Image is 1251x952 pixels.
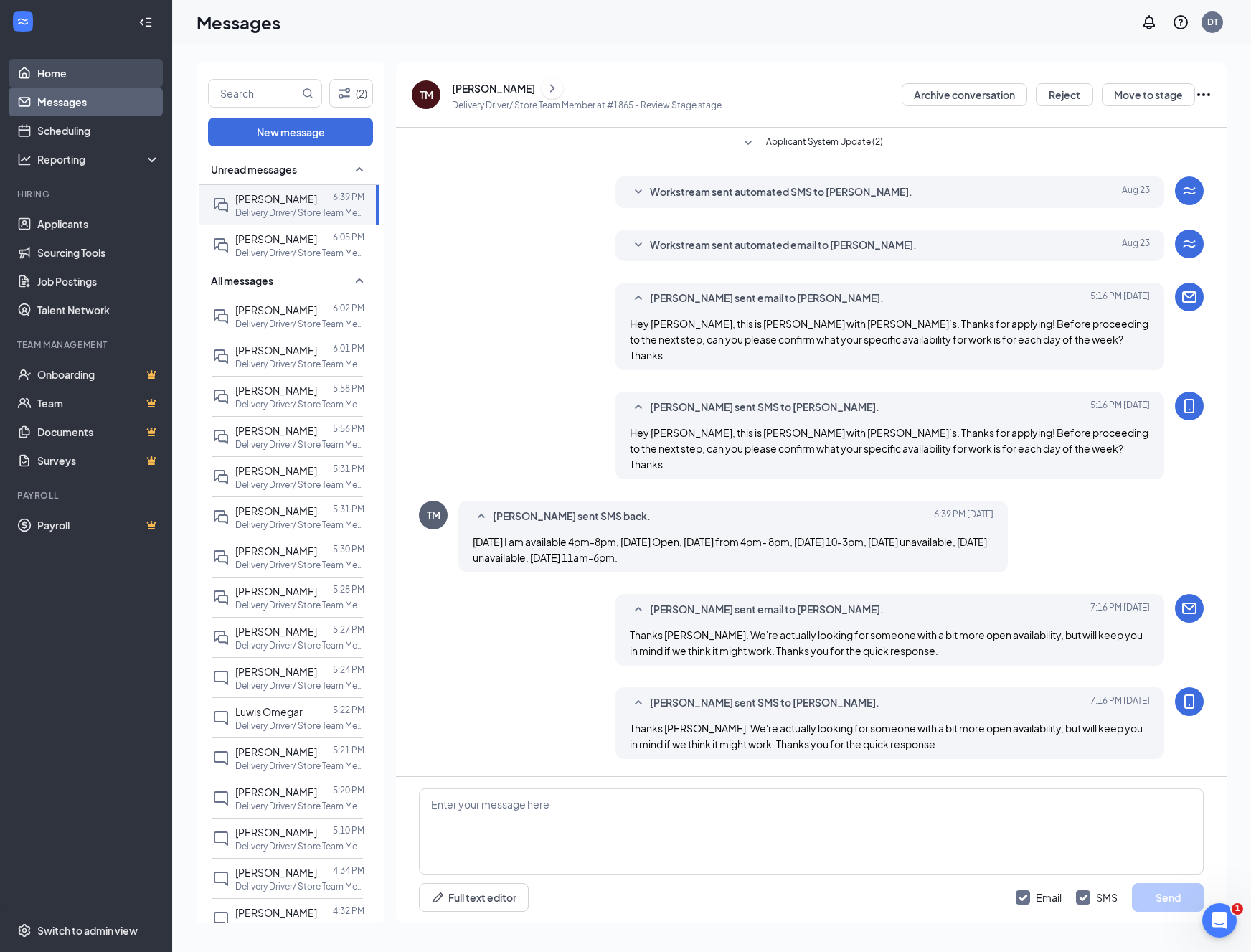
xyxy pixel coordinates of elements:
[333,905,364,917] p: 4:32 PM
[212,750,230,767] svg: ChatInactive
[16,14,30,29] svg: WorkstreamLogo
[37,446,160,475] a: SurveysCrown
[630,601,647,618] svg: SmallChevronUp
[630,426,1148,471] span: Hey [PERSON_NAME], this is [PERSON_NAME] with [PERSON_NAME]’s. Thanks for applying! Before procee...
[212,830,230,847] svg: ChatInactive
[351,272,368,289] svg: SmallChevronUp
[1202,903,1237,938] iframe: Intercom live chat
[37,267,160,296] a: Job Postings
[235,866,317,879] span: [PERSON_NAME]
[235,599,364,611] p: Delivery Driver/ Store Team Member at #1865
[630,694,647,712] svg: SmallChevronUp
[934,508,993,525] span: [DATE] 6:39 PM
[1172,14,1189,31] svg: QuestionInfo
[138,15,153,29] svg: Collapse
[197,10,280,34] h1: Messages
[452,81,535,95] div: [PERSON_NAME]
[212,589,230,606] svg: DoubleChat
[333,824,364,836] p: 5:10 PM
[427,508,440,522] div: TM
[37,152,161,166] div: Reporting
[473,508,490,525] svg: SmallChevronUp
[235,464,317,477] span: [PERSON_NAME]
[542,77,563,99] button: ChevronRight
[333,664,364,676] p: 5:24 PM
[212,237,230,254] svg: DoubleChat
[235,625,317,638] span: [PERSON_NAME]
[1181,693,1198,710] svg: MobileSms
[333,382,364,395] p: 5:58 PM
[235,479,364,491] p: Delivery Driver/ Store Team Member at #1865
[212,790,230,807] svg: ChatInactive
[333,503,364,515] p: 5:31 PM
[473,535,987,564] span: [DATE] I am available 4pm-8pm, [DATE] Open, [DATE] from 4pm- 8pm, [DATE] 10-3pm, [DATE] unavailab...
[1090,601,1150,618] span: [DATE] 7:16 PM
[235,760,364,772] p: Delivery Driver/ Store Team Member at #1865
[630,317,1148,362] span: Hey [PERSON_NAME], this is [PERSON_NAME] with [PERSON_NAME]’s. Thanks for applying! Before procee...
[235,504,317,517] span: [PERSON_NAME]
[37,389,160,418] a: TeamCrown
[235,318,364,330] p: Delivery Driver/ Store Team Member at #1865
[235,207,364,219] p: Delivery Driver/ Store Team Member at #1865
[212,308,230,325] svg: DoubleChat
[235,519,364,531] p: Delivery Driver/ Store Team Member at #1865
[211,273,273,288] span: All messages
[630,722,1143,750] span: Thanks [PERSON_NAME]. We're actually looking for someone with a bit more open availability, but w...
[212,509,230,526] svg: DoubleChat
[37,59,160,88] a: Home
[37,209,160,238] a: Applicants
[212,870,230,887] svg: ChatInactive
[212,549,230,566] svg: DoubleChat
[235,303,317,316] span: [PERSON_NAME]
[235,639,364,651] p: Delivery Driver/ Store Team Member at #1865
[333,623,364,636] p: 5:27 PM
[235,424,317,437] span: [PERSON_NAME]
[235,665,317,678] span: [PERSON_NAME]
[1232,903,1243,915] span: 1
[235,358,364,370] p: Delivery Driver/ Store Team Member at #1865
[1181,397,1198,415] svg: MobileSms
[766,135,883,152] span: Applicant System Update (2)
[235,800,364,812] p: Delivery Driver/ Store Team Member at #1865
[351,161,368,178] svg: SmallChevronUp
[1090,399,1150,416] span: [DATE] 5:16 PM
[650,694,879,712] span: [PERSON_NAME] sent SMS to [PERSON_NAME].
[208,118,373,146] button: New message
[211,162,297,176] span: Unread messages
[235,344,317,357] span: [PERSON_NAME]
[1090,290,1150,307] span: [DATE] 5:16 PM
[740,135,883,152] button: SmallChevronDownApplicant System Update (2)
[1181,182,1198,199] svg: WorkstreamLogo
[333,463,364,475] p: 5:31 PM
[431,890,445,905] svg: Pen
[37,116,160,145] a: Scheduling
[545,80,560,97] svg: ChevronRight
[235,920,364,933] p: Delivery Driver/ Store Team Member at #1865
[333,231,364,243] p: 6:05 PM
[212,669,230,687] svg: ChatInactive
[235,880,364,892] p: Delivery Driver/ Store Team Member at #1865
[1132,883,1204,912] button: Send
[235,545,317,557] span: [PERSON_NAME]
[329,79,373,108] button: Filter (2)
[493,508,651,525] span: [PERSON_NAME] sent SMS back.
[209,80,299,107] input: Search
[333,784,364,796] p: 5:20 PM
[235,840,364,852] p: Delivery Driver/ Store Team Member at #1865
[17,152,32,166] svg: Analysis
[1090,694,1150,712] span: [DATE] 7:16 PM
[235,720,364,732] p: Delivery Driver/ Store Team Member at #1865
[630,290,647,307] svg: SmallChevronUp
[235,192,317,205] span: [PERSON_NAME]
[235,585,317,598] span: [PERSON_NAME]
[17,923,32,938] svg: Settings
[37,238,160,267] a: Sourcing Tools
[235,398,364,410] p: Delivery Driver/ Store Team Member at #1865
[1181,288,1198,306] svg: Email
[630,399,647,416] svg: SmallChevronUp
[17,339,157,351] div: Team Management
[37,296,160,324] a: Talent Network
[17,188,157,200] div: Hiring
[1141,14,1158,31] svg: Notifications
[212,910,230,928] svg: ChatInactive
